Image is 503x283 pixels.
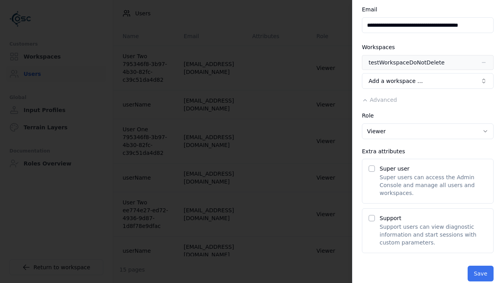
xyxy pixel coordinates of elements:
[380,223,487,246] p: Support users can view diagnostic information and start sessions with custom parameters.
[362,44,395,50] label: Workspaces
[362,149,494,154] div: Extra attributes
[380,165,409,172] label: Super user
[362,112,374,119] label: Role
[380,173,487,197] p: Super users can access the Admin Console and manage all users and workspaces.
[370,97,397,103] span: Advanced
[468,266,494,281] button: Save
[362,96,397,104] button: Advanced
[380,215,401,221] label: Support
[369,77,423,85] span: Add a workspace …
[369,59,444,66] div: testWorkspaceDoNotDelete
[362,6,377,13] label: Email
